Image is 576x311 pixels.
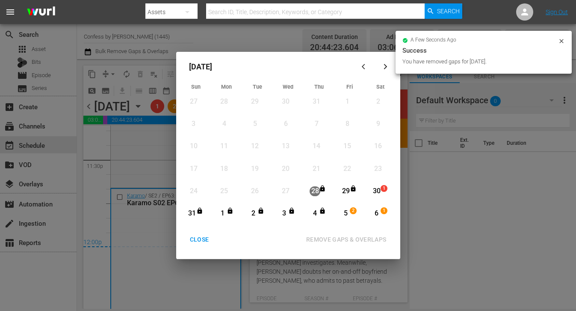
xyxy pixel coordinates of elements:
[5,7,15,17] span: menu
[373,97,384,107] div: 2
[253,84,262,90] span: Tue
[342,119,353,129] div: 8
[310,186,320,196] div: 28
[279,209,289,218] div: 3
[546,9,568,15] a: Sign Out
[373,141,384,151] div: 16
[188,164,199,174] div: 17
[371,186,382,196] div: 30
[376,84,384,90] span: Sat
[381,185,387,192] span: 1
[311,119,322,129] div: 7
[180,232,219,248] button: CLOSE
[342,164,353,174] div: 22
[402,57,556,66] div: You have removed gaps for [DATE].
[346,84,353,90] span: Fri
[311,97,322,107] div: 31
[350,207,356,214] span: 2
[250,186,260,196] div: 26
[340,186,351,196] div: 29
[411,37,456,44] span: a few seconds ago
[281,164,291,174] div: 20
[188,97,199,107] div: 27
[373,119,384,129] div: 9
[21,2,62,22] img: ans4CAIJ8jUAAAAAAAAAAAAAAAAAAAAAAAAgQb4GAAAAAAAAAAAAAAAAAAAAAAAAJMjXAAAAAAAAAAAAAAAAAAAAAAAAgAT5G...
[219,186,230,196] div: 25
[250,164,260,174] div: 19
[314,84,324,90] span: Thu
[191,84,201,90] span: Sun
[250,119,260,129] div: 5
[188,119,199,129] div: 3
[281,97,291,107] div: 30
[281,119,291,129] div: 6
[283,84,293,90] span: Wed
[221,84,232,90] span: Mon
[311,141,322,151] div: 14
[340,209,351,218] div: 5
[311,164,322,174] div: 21
[342,141,353,151] div: 15
[437,3,460,19] span: Search
[281,186,291,196] div: 27
[219,141,230,151] div: 11
[371,209,382,218] div: 6
[217,209,228,218] div: 1
[188,141,199,151] div: 10
[250,141,260,151] div: 12
[188,186,199,196] div: 24
[310,209,320,218] div: 4
[219,164,230,174] div: 18
[183,234,216,245] div: CLOSE
[180,56,355,77] div: [DATE]
[342,97,353,107] div: 1
[180,81,396,227] div: Month View
[373,164,384,174] div: 23
[281,141,291,151] div: 13
[187,209,198,218] div: 31
[219,97,230,107] div: 28
[381,207,387,214] span: 1
[219,119,230,129] div: 4
[250,97,260,107] div: 29
[402,45,565,56] div: Success
[248,209,259,218] div: 2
